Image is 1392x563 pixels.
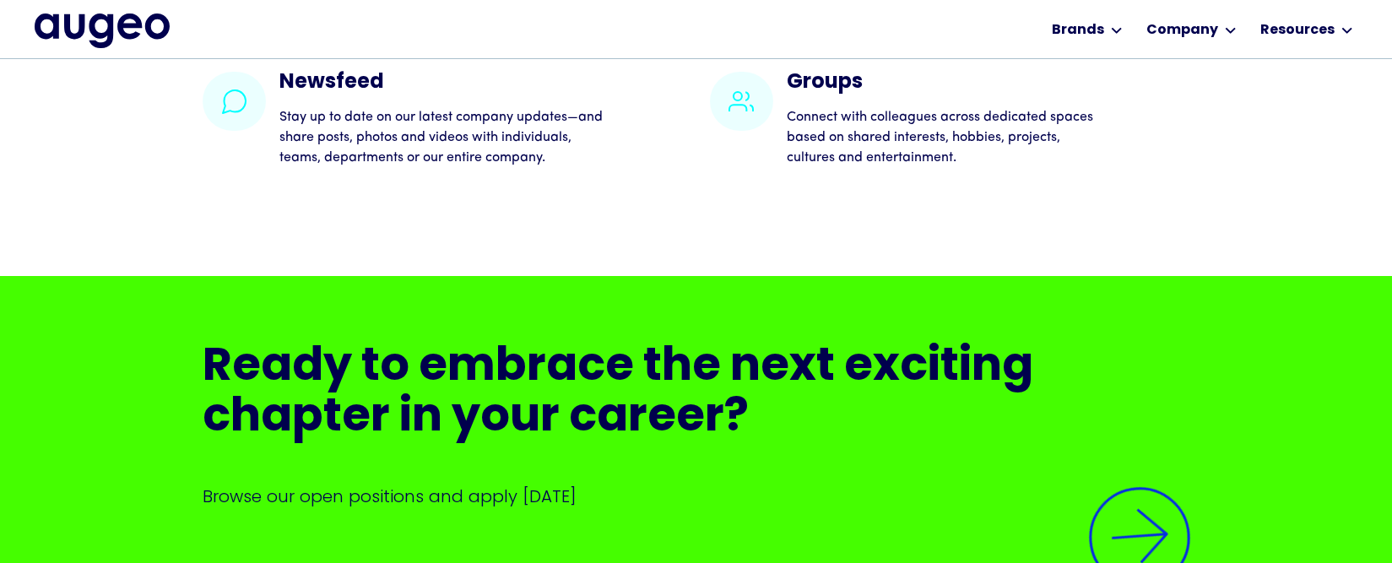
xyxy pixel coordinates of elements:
[35,14,170,47] img: Augeo's full logo in midnight blue.
[787,107,1111,168] p: Connect with colleagues across dedicated spaces based on shared interests, hobbies, projects, cul...
[787,72,1111,94] h4: Groups
[203,344,1190,444] h2: Ready to embrace the next exciting chapter in your career?
[35,14,170,47] a: home
[1260,20,1335,41] div: Resources
[279,72,604,94] h4: Newsfeed
[203,485,1190,508] p: Browse our open positions and apply [DATE]
[279,107,604,168] p: Stay up to date on our latest company updates—and share posts, photos and videos with individuals...
[1146,20,1218,41] div: Company
[1052,20,1104,41] div: Brands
